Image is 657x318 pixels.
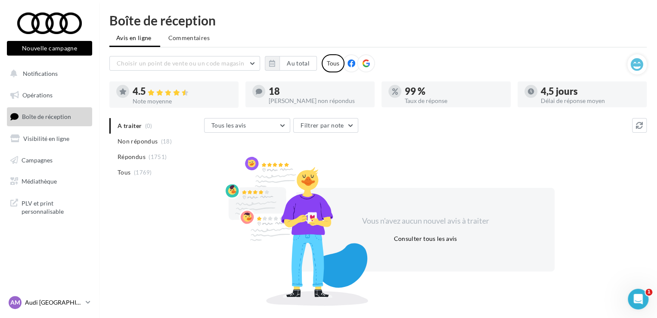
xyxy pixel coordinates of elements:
[5,86,94,104] a: Opérations
[541,87,640,96] div: 4,5 jours
[5,65,90,83] button: Notifications
[133,98,232,104] div: Note moyenne
[23,135,69,142] span: Visibilité en ligne
[5,107,94,126] a: Boîte de réception
[269,87,368,96] div: 18
[5,130,94,148] a: Visibilité en ligne
[5,172,94,190] a: Médiathèque
[149,153,167,160] span: (1751)
[541,98,640,104] div: Délai de réponse moyen
[109,56,260,71] button: Choisir un point de vente ou un code magasin
[211,122,246,129] span: Tous les avis
[118,168,130,177] span: Tous
[351,215,499,227] div: Vous n'avez aucun nouvel avis à traiter
[22,113,71,120] span: Boîte de réception
[405,87,504,96] div: 99 %
[265,56,317,71] button: Au total
[293,118,358,133] button: Filtrer par note
[204,118,290,133] button: Tous les avis
[23,70,58,77] span: Notifications
[168,34,210,41] span: Commentaires
[25,298,82,307] p: Audi [GEOGRAPHIC_DATA]
[109,14,647,27] div: Boîte de réception
[118,137,158,146] span: Non répondus
[22,156,53,163] span: Campagnes
[269,98,368,104] div: [PERSON_NAME] non répondus
[405,98,504,104] div: Taux de réponse
[279,56,317,71] button: Au total
[117,59,244,67] span: Choisir un point de vente ou un code magasin
[10,298,20,307] span: AM
[134,169,152,176] span: (1769)
[22,178,57,185] span: Médiathèque
[133,87,232,97] div: 4.5
[5,151,94,169] a: Campagnes
[390,234,460,244] button: Consulter tous les avis
[161,138,172,145] span: (18)
[322,54,344,72] div: Tous
[5,194,94,219] a: PLV et print personnalisable
[22,197,89,216] span: PLV et print personnalisable
[118,153,146,161] span: Répondus
[7,41,92,56] button: Nouvelle campagne
[22,91,53,99] span: Opérations
[7,294,92,311] a: AM Audi [GEOGRAPHIC_DATA]
[628,289,648,309] iframe: Intercom live chat
[645,289,652,296] span: 1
